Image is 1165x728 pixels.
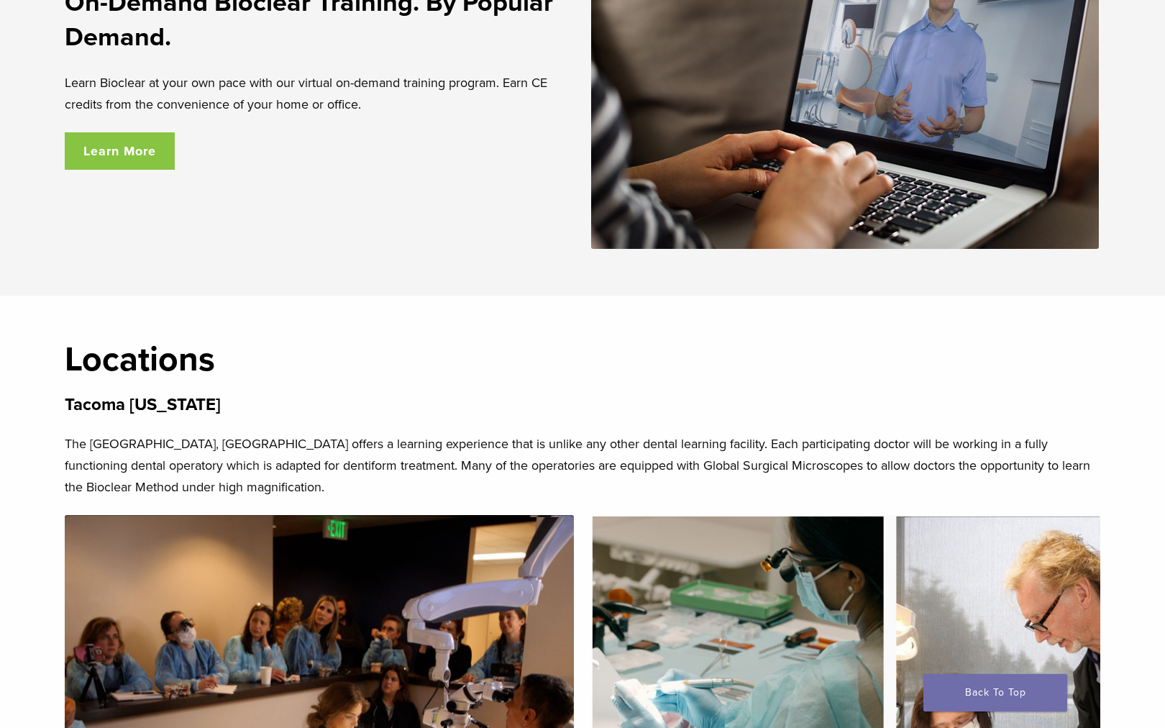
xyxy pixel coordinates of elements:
[65,72,574,115] p: Learn Bioclear at your own pace with our virtual on-demand training program. Earn CE credits from...
[65,394,221,415] strong: Tacoma [US_STATE]
[65,433,1100,498] p: The [GEOGRAPHIC_DATA], [GEOGRAPHIC_DATA] offers a learning experience that is unlike any other de...
[923,674,1067,711] a: Back To Top
[65,132,175,170] a: Learn More
[65,342,1100,377] h2: Locations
